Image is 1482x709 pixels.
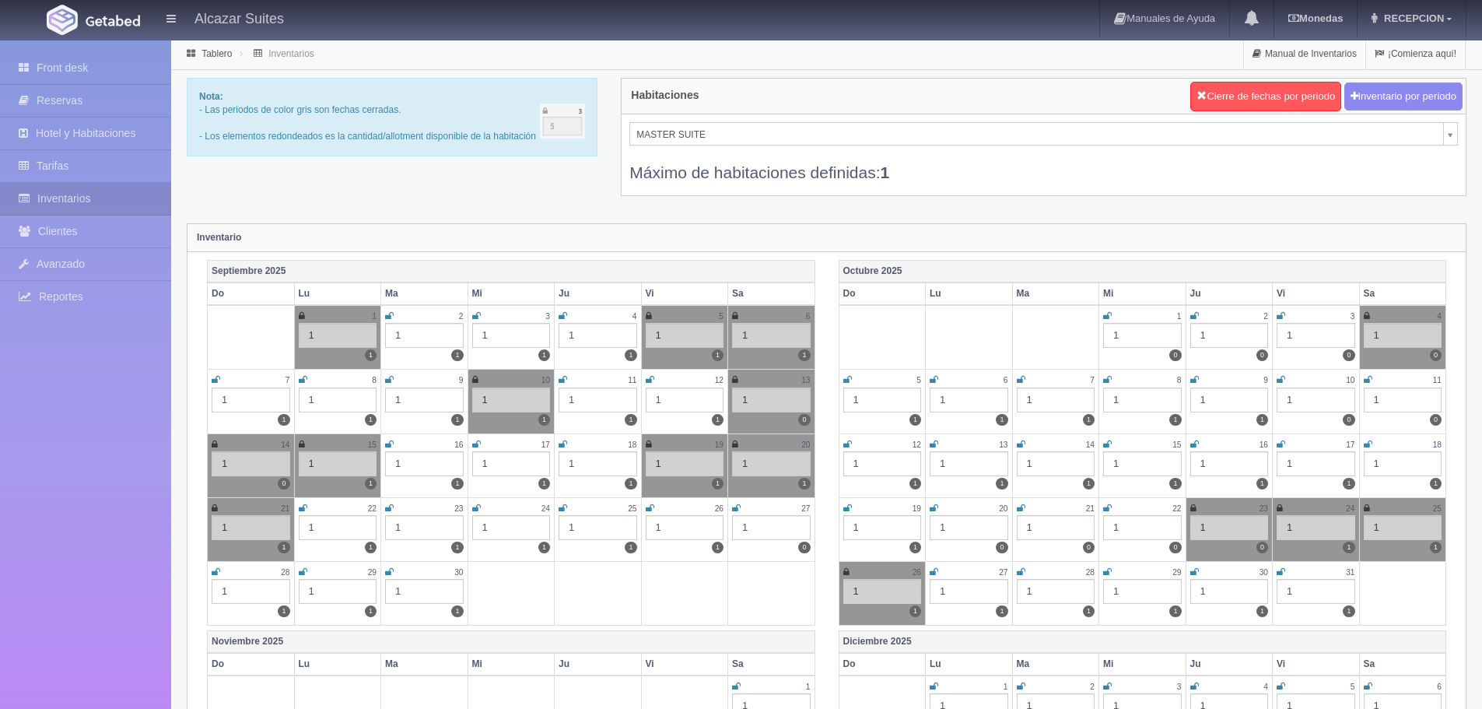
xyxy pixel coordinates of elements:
label: 0 [1343,414,1354,426]
label: 1 [278,414,289,426]
small: 11 [1433,376,1442,384]
small: 29 [1172,568,1181,577]
span: RECEPCION [1380,12,1444,24]
th: Lu [926,283,1013,305]
div: 1 [646,451,724,476]
div: 1 [1364,388,1442,412]
small: 11 [628,376,636,384]
small: 10 [1346,376,1354,384]
th: Ma [381,283,468,305]
th: Do [208,653,295,676]
label: 1 [451,349,463,361]
div: 1 [1277,579,1355,604]
small: 23 [454,504,463,513]
div: 1 [472,323,551,348]
th: Do [839,653,926,676]
small: 18 [1433,440,1442,449]
th: Noviembre 2025 [208,630,815,653]
div: 1 [1364,323,1442,348]
div: 1 [1017,451,1095,476]
button: Inventario por periodo [1344,82,1463,111]
th: Diciembre 2025 [839,630,1446,653]
label: 0 [1169,542,1181,553]
div: 1 [843,388,922,412]
div: 1 [732,323,811,348]
label: 0 [1430,349,1442,361]
label: 1 [278,542,289,553]
div: 1 [472,515,551,540]
label: 1 [712,349,723,361]
small: 13 [801,376,810,384]
div: 1 [1103,323,1182,348]
th: Ju [555,283,642,305]
div: 1 [212,579,290,604]
label: 1 [538,349,550,361]
label: 1 [365,542,377,553]
label: 1 [1343,478,1354,490]
div: 1 [1277,451,1355,476]
small: 12 [913,440,921,449]
label: 1 [625,478,636,490]
label: 1 [365,605,377,617]
th: Sa [728,283,815,305]
label: 1 [996,478,1007,490]
th: Sa [1359,283,1446,305]
small: 1 [372,312,377,321]
div: 1 [1277,515,1355,540]
label: 0 [1169,349,1181,361]
th: Lu [294,283,381,305]
div: 1 [1190,451,1269,476]
a: MASTER SUITE [629,122,1458,146]
small: 2 [459,312,464,321]
label: 0 [278,478,289,490]
label: 1 [909,478,921,490]
small: 28 [1086,568,1095,577]
div: 1 [646,323,724,348]
img: Getabed [47,5,78,35]
div: 1 [385,451,464,476]
div: 1 [299,579,377,604]
b: Monedas [1288,12,1343,24]
strong: Inventario [197,232,241,243]
small: 6 [1437,683,1442,691]
div: 1 [385,388,464,412]
b: 1 [881,163,890,181]
div: 1 [212,388,290,412]
small: 1 [806,683,811,691]
label: 1 [538,478,550,490]
th: Mi [1099,653,1186,676]
div: 1 [472,388,551,412]
small: 16 [454,440,463,449]
th: Ma [381,653,468,676]
div: 1 [1190,388,1269,412]
div: 1 [385,515,464,540]
small: 26 [913,568,921,577]
div: 1 [1190,579,1269,604]
div: 1 [212,515,290,540]
small: 3 [1177,683,1182,691]
th: Ju [1186,653,1273,676]
label: 1 [1343,542,1354,553]
label: 1 [798,349,810,361]
small: 8 [372,376,377,384]
label: 1 [1083,605,1095,617]
th: Do [208,283,295,305]
label: 1 [909,414,921,426]
div: 1 [299,323,377,348]
button: Cierre de fechas por periodo [1190,82,1341,111]
small: 13 [999,440,1007,449]
label: 1 [451,542,463,553]
label: 1 [1343,605,1354,617]
div: 1 [843,515,922,540]
small: 5 [719,312,723,321]
h4: Alcazar Suites [194,8,284,27]
div: 1 [1364,515,1442,540]
label: 1 [451,414,463,426]
small: 7 [1090,376,1095,384]
div: 1 [646,515,724,540]
th: Septiembre 2025 [208,260,815,283]
div: 1 [1017,515,1095,540]
small: 10 [541,376,550,384]
small: 6 [1004,376,1008,384]
div: 1 [299,451,377,476]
